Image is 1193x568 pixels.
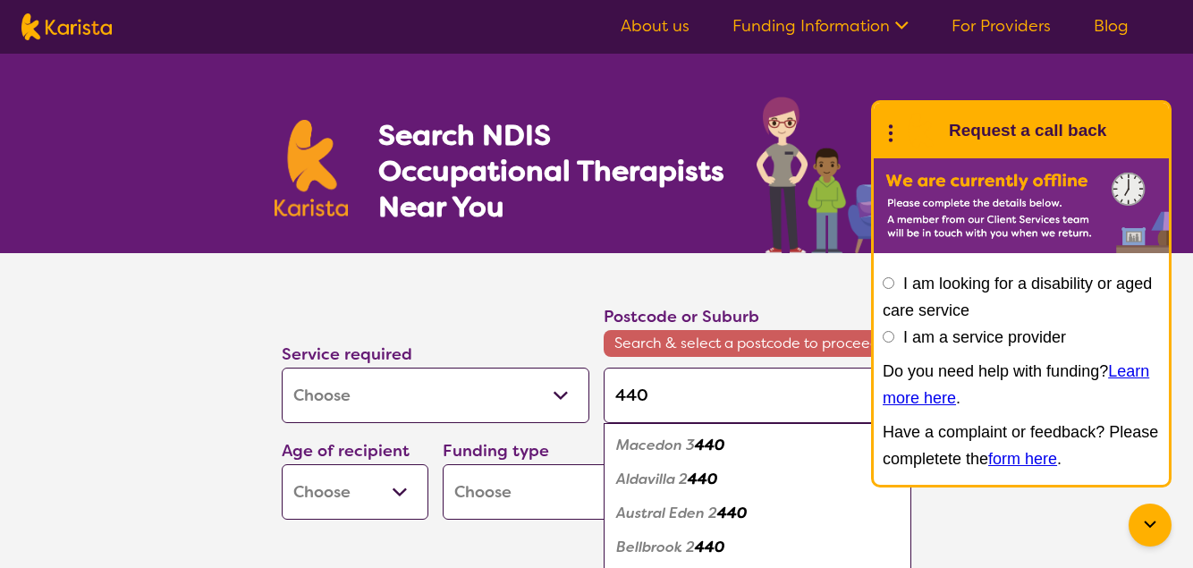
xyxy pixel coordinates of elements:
label: I am looking for a disability or aged care service [883,275,1152,319]
a: For Providers [952,15,1051,37]
span: Search & select a postcode to proceed [604,330,911,357]
label: Postcode or Suburb [604,306,759,327]
input: Type [604,368,911,423]
em: Bellbrook 2 [616,538,695,556]
div: Macedon 3440 [613,428,902,462]
em: 440 [695,538,724,556]
img: occupational-therapy [757,97,918,253]
p: Do you need help with funding? . [883,358,1160,411]
p: Have a complaint or feedback? Please completete the . [883,419,1160,472]
img: Karista logo [21,13,112,40]
a: Funding Information [732,15,909,37]
label: Age of recipient [282,440,410,462]
img: Karista [902,113,938,148]
img: Karista offline chat form to request call back [874,158,1169,253]
em: Aldavilla 2 [616,470,688,488]
label: Funding type [443,440,549,462]
em: 440 [695,436,724,454]
div: Aldavilla 2440 [613,462,902,496]
h1: Search NDIS Occupational Therapists Near You [378,117,726,225]
label: I am a service provider [903,328,1066,346]
img: Karista logo [275,120,348,216]
label: Service required [282,343,412,365]
em: 440 [717,504,747,522]
div: Austral Eden 2440 [613,496,902,530]
em: 440 [688,470,717,488]
div: Bellbrook 2440 [613,530,902,564]
em: Austral Eden 2 [616,504,717,522]
em: Macedon 3 [616,436,695,454]
a: form here [988,450,1057,468]
a: Blog [1094,15,1129,37]
a: About us [621,15,690,37]
h1: Request a call back [949,117,1106,144]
